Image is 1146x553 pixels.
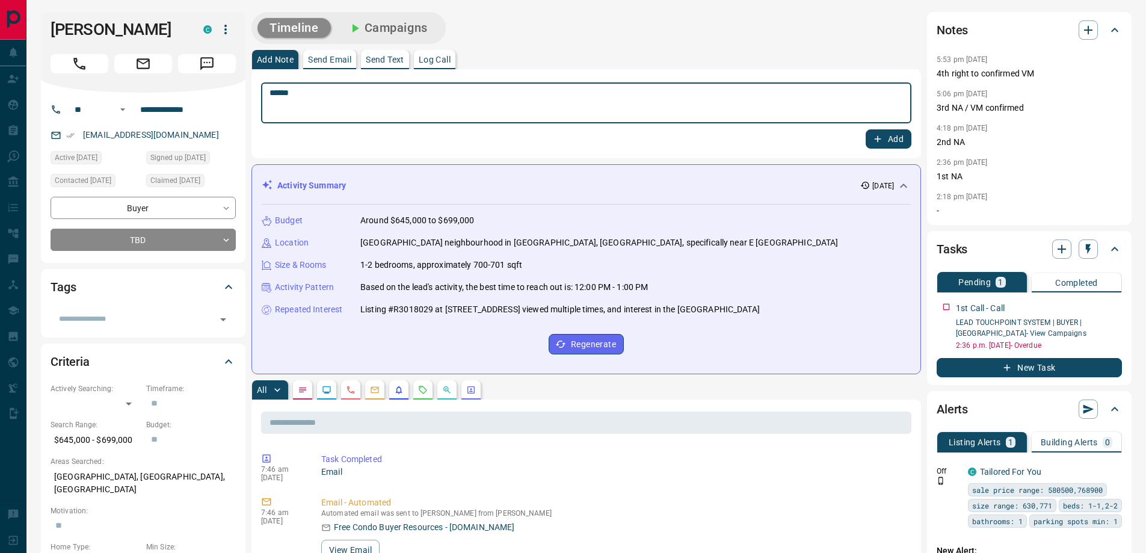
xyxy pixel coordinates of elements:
p: [DATE] [872,181,894,191]
p: [GEOGRAPHIC_DATA] neighbourhood in [GEOGRAPHIC_DATA], [GEOGRAPHIC_DATA], specifically near E [GEO... [360,236,838,249]
span: beds: 1-1,2-2 [1063,499,1118,511]
span: parking spots min: 1 [1034,515,1118,527]
div: Alerts [937,395,1122,424]
a: Tailored For You [980,467,1041,477]
p: Activity Pattern [275,281,334,294]
p: Timeframe: [146,383,236,394]
h2: Tasks [937,239,967,259]
p: 7:46 am [261,508,303,517]
p: 1 [1008,438,1013,446]
p: All [257,386,266,394]
p: 2:36 pm [DATE] [937,158,988,167]
p: 1st NA [937,170,1122,183]
p: [DATE] [261,474,303,482]
p: Free Condo Buyer Resources - [DOMAIN_NAME] [334,521,515,534]
div: TBD [51,229,236,251]
h2: Tags [51,277,76,297]
p: Actively Searching: [51,383,140,394]
p: 5:53 pm [DATE] [937,55,988,64]
div: Activity Summary[DATE] [262,175,911,197]
p: Off [937,466,961,477]
button: Add [866,129,911,149]
p: Home Type: [51,542,140,552]
p: 7:46 am [261,465,303,474]
span: Active [DATE] [55,152,97,164]
p: Completed [1055,279,1098,287]
span: Email [114,54,172,73]
p: 1 [998,278,1003,286]
button: Timeline [257,18,331,38]
p: Listing #R3018029 at [STREET_ADDRESS] viewed multiple times, and interest in the [GEOGRAPHIC_DATA] [360,303,760,316]
svg: Listing Alerts [394,385,404,395]
p: Email [321,466,907,478]
p: 2nd NA [937,136,1122,149]
p: Send Email [308,55,351,64]
svg: Agent Actions [466,385,476,395]
p: 3rd NA / VM confirmed [937,102,1122,114]
p: Add Note [257,55,294,64]
svg: Lead Browsing Activity [322,385,331,395]
p: Size & Rooms [275,259,327,271]
div: Tags [51,273,236,301]
span: bathrooms: 1 [972,515,1023,527]
p: $645,000 - $699,000 [51,430,140,450]
svg: Calls [346,385,356,395]
p: Email - Automated [321,496,907,509]
svg: Requests [418,385,428,395]
div: Tue Jan 04 2022 [146,151,236,168]
p: Budget [275,214,303,227]
svg: Push Notification Only [937,477,945,485]
button: Regenerate [549,334,624,354]
p: Send Text [366,55,404,64]
svg: Opportunities [442,385,452,395]
h2: Criteria [51,352,90,371]
div: condos.ca [203,25,212,34]
p: Search Range: [51,419,140,430]
p: Areas Searched: [51,456,236,467]
p: Motivation: [51,505,236,516]
p: 4th right to confirmed VM [937,67,1122,80]
p: Listing Alerts [949,438,1001,446]
p: - [937,205,1122,217]
div: condos.ca [968,468,976,476]
button: Open [116,102,130,117]
span: Call [51,54,108,73]
button: New Task [937,358,1122,377]
span: Signed up [DATE] [150,152,206,164]
p: 0 [1105,438,1110,446]
div: Tasks [937,235,1122,264]
p: Log Call [419,55,451,64]
p: Pending [958,278,991,286]
p: 1-2 bedrooms, approximately 700-701 sqft [360,259,522,271]
p: 2:36 p.m. [DATE] - Overdue [956,340,1122,351]
a: LEAD TOUCHPOINT SYSTEM | BUYER | [GEOGRAPHIC_DATA]- View Campaigns [956,318,1086,338]
p: Location [275,236,309,249]
button: Open [215,311,232,328]
p: 2:18 pm [DATE] [937,193,988,201]
div: Buyer [51,197,236,219]
div: Notes [937,16,1122,45]
p: Based on the lead's activity, the best time to reach out is: 12:00 PM - 1:00 PM [360,281,648,294]
h1: [PERSON_NAME] [51,20,185,39]
p: Budget: [146,419,236,430]
svg: Notes [298,385,307,395]
p: Task Completed [321,453,907,466]
span: Claimed [DATE] [150,175,200,187]
div: Criteria [51,347,236,376]
div: Fri Sep 05 2025 [51,151,140,168]
button: Campaigns [336,18,440,38]
span: size range: 630,771 [972,499,1052,511]
p: 5:06 pm [DATE] [937,90,988,98]
p: Min Size: [146,542,236,552]
a: [EMAIL_ADDRESS][DOMAIN_NAME] [83,130,219,140]
span: Contacted [DATE] [55,175,111,187]
p: [DATE] [261,517,303,525]
svg: Email Verified [66,131,75,140]
p: Around $645,000 to $699,000 [360,214,475,227]
span: Message [178,54,236,73]
p: 4:18 pm [DATE] [937,124,988,132]
span: sale price range: 580500,768900 [972,484,1103,496]
div: Fri Sep 05 2025 [146,174,236,191]
p: Automated email was sent to [PERSON_NAME] from [PERSON_NAME] [321,509,907,517]
p: Building Alerts [1041,438,1098,446]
